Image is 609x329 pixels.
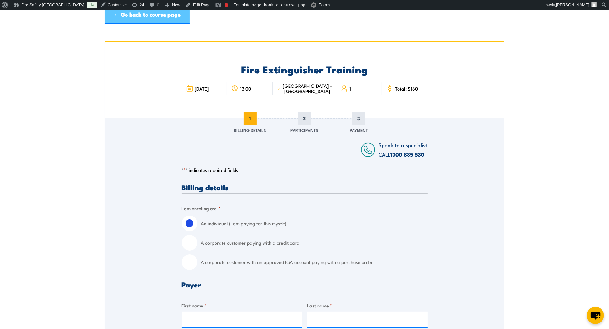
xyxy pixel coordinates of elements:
span: [GEOGRAPHIC_DATA] - [GEOGRAPHIC_DATA] [282,83,332,94]
span: Participants [291,127,319,133]
span: 1 [244,112,257,125]
h3: Billing details [182,184,428,191]
span: 1 [349,86,351,91]
span: Speak to a specialist CALL [379,141,427,158]
span: 3 [352,112,365,125]
span: [PERSON_NAME] [556,2,589,7]
span: Total: $180 [395,86,418,91]
a: ← Go back to course page [105,6,190,24]
div: Focus keyphrase not set [225,3,228,7]
span: page-book-a-course.php [252,2,305,7]
span: 2 [298,112,311,125]
label: A corporate customer paying with a credit card [201,235,428,251]
span: Payment [350,127,368,133]
button: chat-button [587,307,604,324]
label: First name [182,302,302,309]
p: " " indicates required fields [182,167,428,173]
span: 13:00 [240,86,251,91]
label: Last name [307,302,428,309]
h3: Payer [182,281,428,288]
a: 1300 885 530 [390,150,424,158]
a: Live [87,2,97,8]
span: Billing Details [234,127,266,133]
span: [DATE] [195,86,209,91]
label: A corporate customer with an approved FSA account paying with a purchase order [201,254,428,270]
legend: I am enroling as: [182,205,221,212]
h2: Fire Extinguisher Training [182,65,428,73]
label: An individual (I am paying for this myself) [201,216,428,231]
